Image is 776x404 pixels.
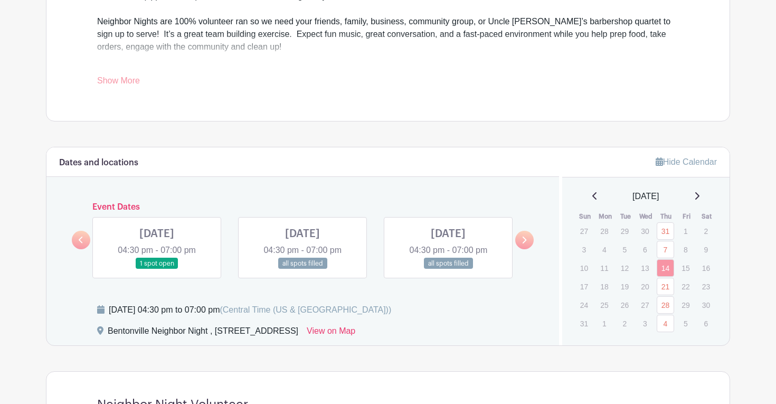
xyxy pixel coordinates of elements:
p: 16 [697,260,715,276]
p: 27 [575,223,593,239]
a: 4 [657,315,674,332]
p: 30 [636,223,654,239]
p: 28 [595,223,613,239]
p: 2 [616,315,633,332]
span: (Central Time (US & [GEOGRAPHIC_DATA])) [220,305,391,314]
th: Fri [676,211,697,222]
th: Mon [595,211,616,222]
p: 23 [697,278,715,295]
div: Neighbor Nights are 100% volunteer ran so we need your friends, family, business, community group... [97,3,679,66]
div: Bentonville Neighbor Night , [STREET_ADDRESS] [108,325,298,342]
p: 29 [677,297,694,313]
p: 30 [697,297,715,313]
p: 5 [677,315,694,332]
a: 7 [657,241,674,258]
a: View on Map [307,325,355,342]
th: Sun [575,211,595,222]
p: 27 [636,297,654,313]
p: 6 [636,241,654,258]
h6: Dates and locations [59,158,138,168]
span: [DATE] [632,190,659,203]
p: 4 [595,241,613,258]
a: 14 [657,259,674,277]
p: 1 [595,315,613,332]
p: 13 [636,260,654,276]
a: Hide Calendar [656,157,717,166]
p: 17 [575,278,593,295]
p: 19 [616,278,633,295]
p: 31 [575,315,593,332]
th: Thu [656,211,677,222]
p: 18 [595,278,613,295]
p: 22 [677,278,694,295]
div: [DATE] 04:30 pm to 07:00 pm [109,304,391,316]
p: 9 [697,241,715,258]
a: 28 [657,296,674,314]
th: Wed [636,211,656,222]
p: 29 [616,223,633,239]
a: Show More [97,76,140,89]
p: 26 [616,297,633,313]
a: 21 [657,278,674,295]
p: 1 [677,223,694,239]
a: 31 [657,222,674,240]
p: 6 [697,315,715,332]
h6: Event Dates [90,202,515,212]
p: 20 [636,278,654,295]
p: 11 [595,260,613,276]
p: 24 [575,297,593,313]
p: 3 [636,315,654,332]
th: Tue [616,211,636,222]
p: 2 [697,223,715,239]
p: 25 [595,297,613,313]
p: 15 [677,260,694,276]
p: 10 [575,260,593,276]
p: 12 [616,260,633,276]
p: 8 [677,241,694,258]
p: 3 [575,241,593,258]
p: 5 [616,241,633,258]
th: Sat [697,211,717,222]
